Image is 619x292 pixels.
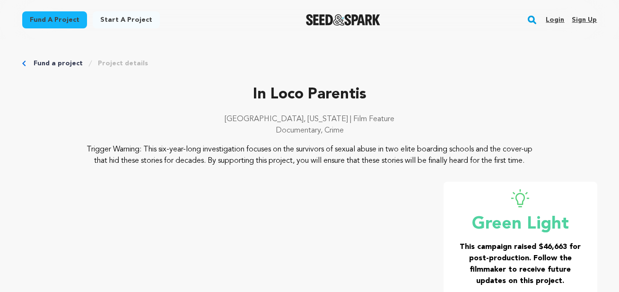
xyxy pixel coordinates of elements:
[79,144,540,167] p: Trigger Warning: This six-year-long investigation focuses on the survivors of sexual abuse in two...
[22,114,597,125] p: [GEOGRAPHIC_DATA], [US_STATE] | Film Feature
[22,125,597,136] p: Documentary, Crime
[306,14,380,26] a: Seed&Spark Homepage
[93,11,160,28] a: Start a project
[455,215,586,234] p: Green Light
[572,12,597,27] a: Sign up
[306,14,380,26] img: Seed&Spark Logo Dark Mode
[22,11,87,28] a: Fund a project
[546,12,564,27] a: Login
[22,59,597,68] div: Breadcrumb
[455,241,586,287] h3: This campaign raised $46,663 for post-production. Follow the filmmaker to receive future updates ...
[34,59,83,68] a: Fund a project
[98,59,148,68] a: Project details
[22,83,597,106] p: In Loco Parentis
